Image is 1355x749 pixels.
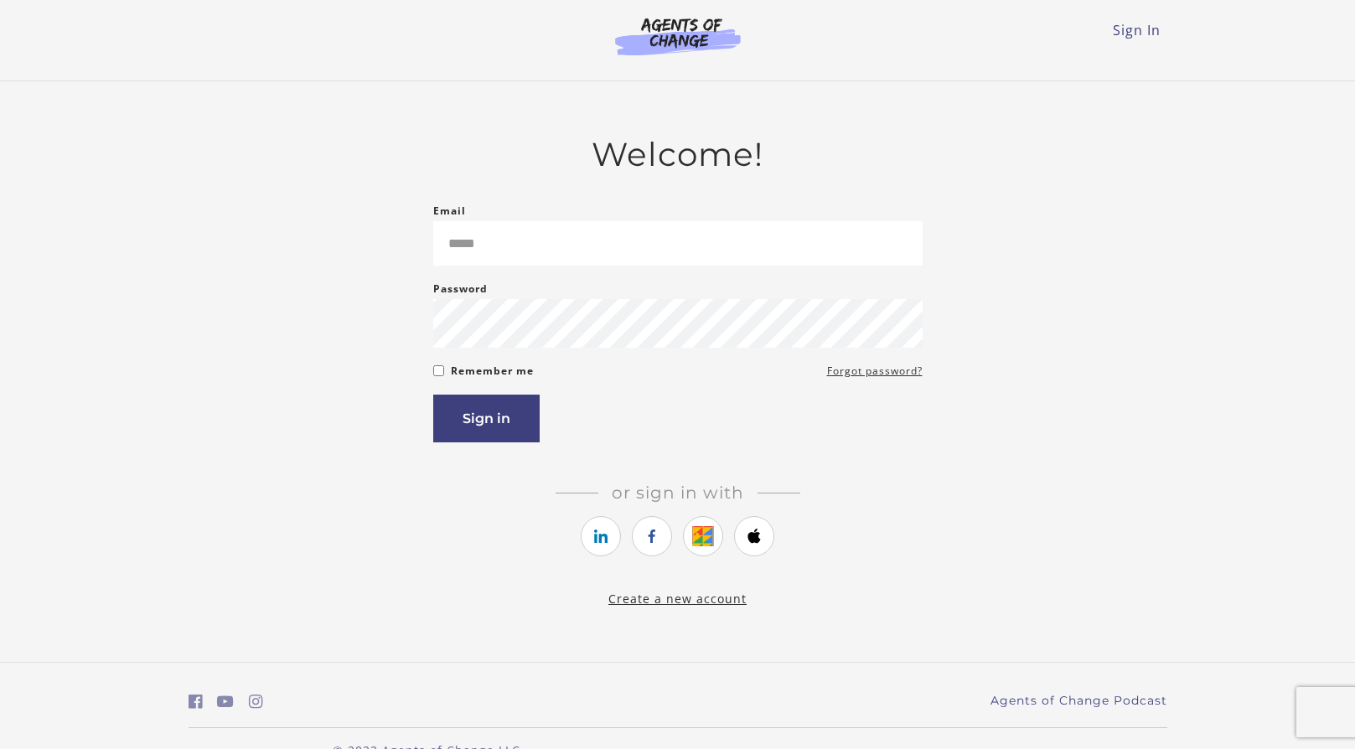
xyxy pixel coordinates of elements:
[597,17,758,55] img: Agents of Change Logo
[598,483,758,503] span: Or sign in with
[683,516,723,556] a: https://courses.thinkific.com/users/auth/google?ss%5Breferral%5D=&ss%5Buser_return_to%5D=&ss%5Bvi...
[217,690,234,714] a: https://www.youtube.com/c/AgentsofChangeTestPrepbyMeaganMitchell (Open in a new window)
[433,135,923,174] h2: Welcome!
[189,690,203,714] a: https://www.facebook.com/groups/aswbtestprep (Open in a new window)
[433,201,466,221] label: Email
[734,516,774,556] a: https://courses.thinkific.com/users/auth/apple?ss%5Breferral%5D=&ss%5Buser_return_to%5D=&ss%5Bvis...
[632,516,672,556] a: https://courses.thinkific.com/users/auth/facebook?ss%5Breferral%5D=&ss%5Buser_return_to%5D=&ss%5B...
[249,690,263,714] a: https://www.instagram.com/agentsofchangeprep/ (Open in a new window)
[827,361,923,381] a: Forgot password?
[451,361,534,381] label: Remember me
[433,395,540,442] button: Sign in
[608,591,747,607] a: Create a new account
[581,516,621,556] a: https://courses.thinkific.com/users/auth/linkedin?ss%5Breferral%5D=&ss%5Buser_return_to%5D=&ss%5B...
[217,694,234,710] i: https://www.youtube.com/c/AgentsofChangeTestPrepbyMeaganMitchell (Open in a new window)
[249,694,263,710] i: https://www.instagram.com/agentsofchangeprep/ (Open in a new window)
[189,694,203,710] i: https://www.facebook.com/groups/aswbtestprep (Open in a new window)
[433,279,488,299] label: Password
[1113,21,1161,39] a: Sign In
[990,692,1167,710] a: Agents of Change Podcast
